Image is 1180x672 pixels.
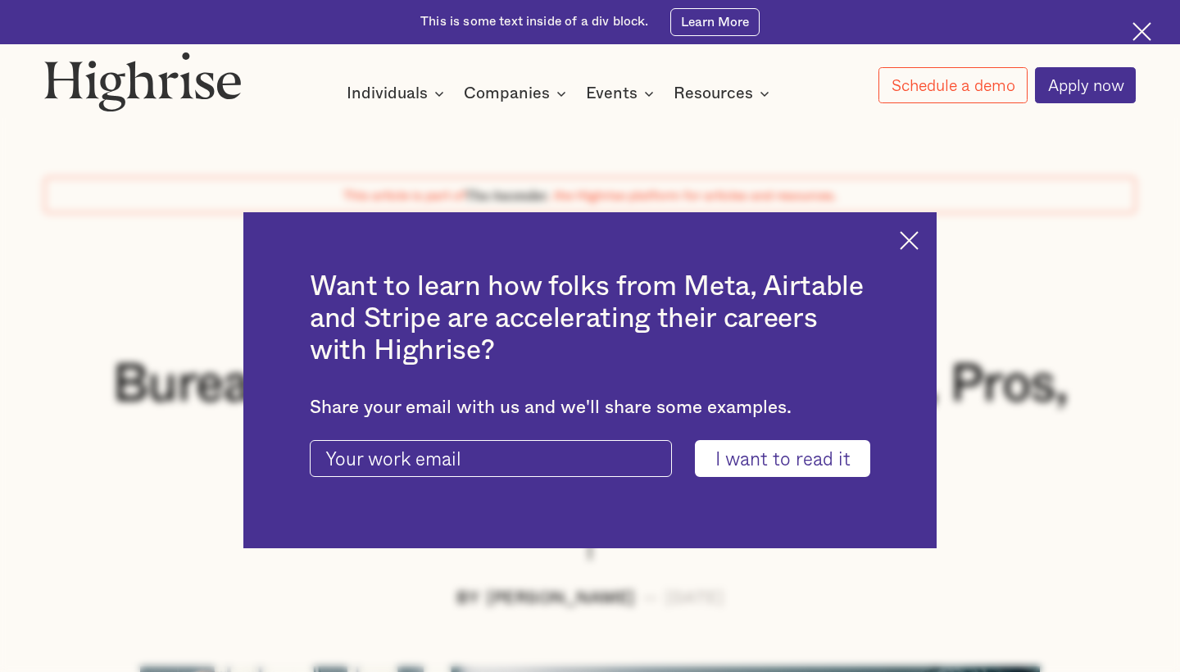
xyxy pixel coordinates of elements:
input: I want to read it [695,440,870,477]
div: Share your email with us and we'll share some examples. [310,397,870,419]
div: Companies [464,84,550,103]
h2: Want to learn how folks from Meta, Airtable and Stripe are accelerating their careers with Highrise? [310,271,870,367]
form: current-ascender-blog-article-modal-form [310,440,870,477]
img: Cross icon [900,231,919,250]
div: This is some text inside of a div block. [420,13,648,30]
input: Your work email [310,440,672,477]
div: Events [586,84,659,103]
a: Schedule a demo [878,67,1027,103]
img: Cross icon [1132,22,1151,41]
a: Apply now [1035,67,1136,103]
div: Resources [674,84,753,103]
img: Highrise logo [44,52,242,111]
div: Events [586,84,638,103]
div: Individuals [347,84,428,103]
div: Resources [674,84,774,103]
a: Learn More [670,8,759,37]
div: Companies [464,84,571,103]
div: Individuals [347,84,449,103]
